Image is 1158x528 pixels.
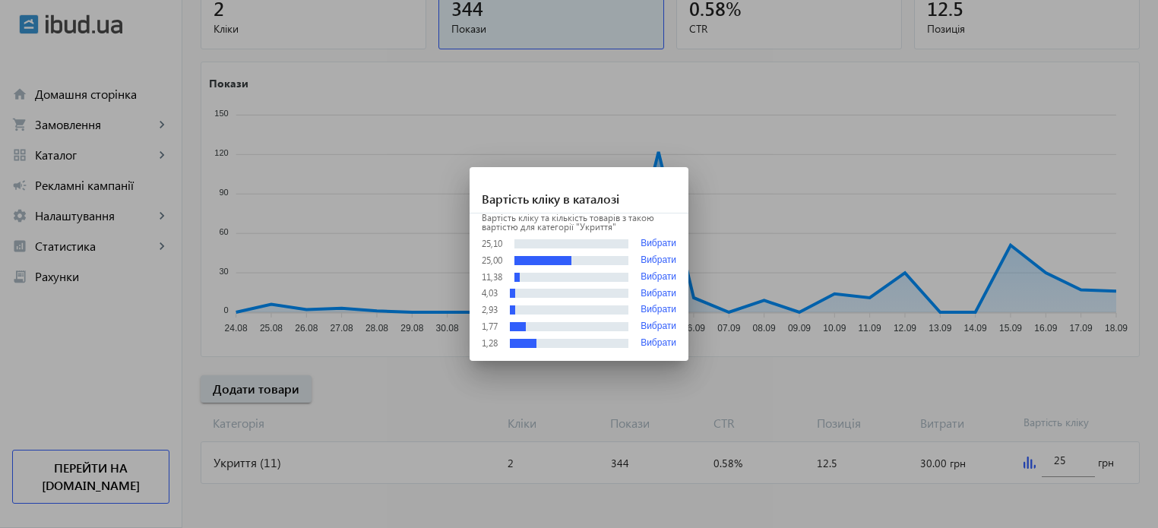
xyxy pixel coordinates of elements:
[482,213,676,232] p: Вартість кліку та кількість товарів з такою вартістю для категорії "Укриття"
[482,239,502,248] div: 25,10
[641,272,676,283] button: Вибрати
[641,289,676,299] button: Вибрати
[482,339,498,348] div: 1,28
[641,338,676,349] button: Вибрати
[641,321,676,332] button: Вибрати
[641,255,676,266] button: Вибрати
[482,273,502,282] div: 11,38
[482,322,498,331] div: 1,77
[482,305,498,315] div: 2,93
[470,167,688,213] h1: Вартість кліку в каталозі
[641,238,676,249] button: Вибрати
[641,305,676,315] button: Вибрати
[482,256,502,265] div: 25,00
[482,289,498,298] div: 4,03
